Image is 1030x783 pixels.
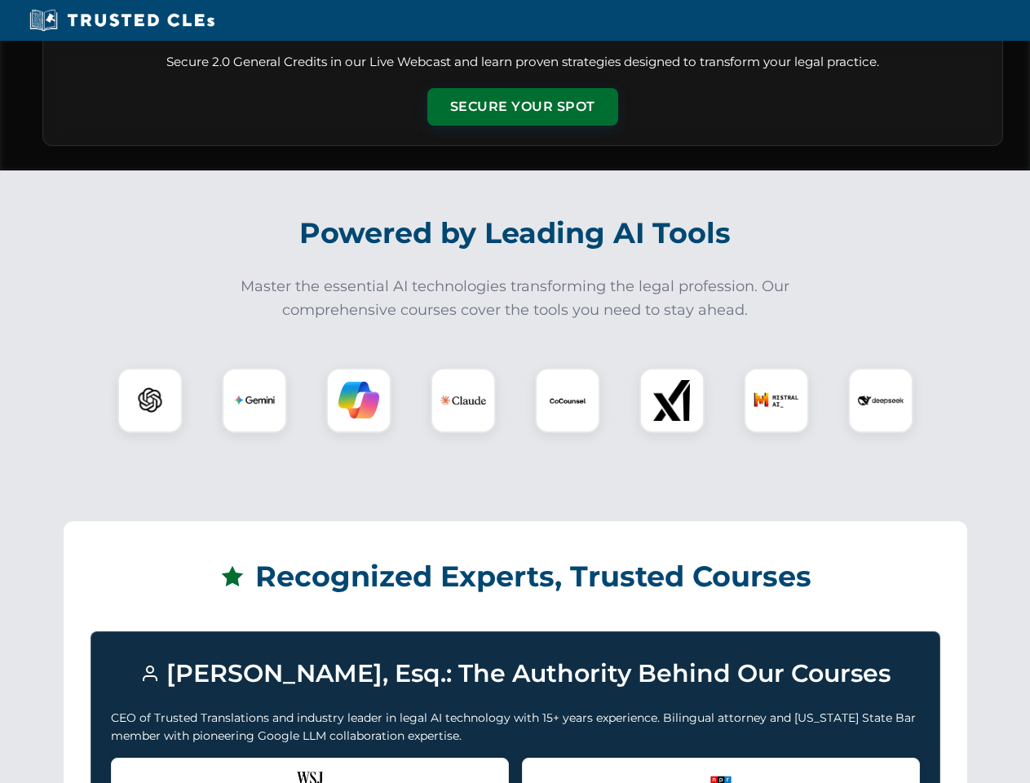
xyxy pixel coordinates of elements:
img: Claude Logo [440,378,486,423]
h2: Recognized Experts, Trusted Courses [91,548,940,605]
img: xAI Logo [652,380,692,421]
img: Copilot Logo [338,380,379,421]
div: Copilot [326,368,391,433]
p: Secure 2.0 General Credits in our Live Webcast and learn proven strategies designed to transform ... [63,53,983,72]
img: CoCounsel Logo [547,380,588,421]
h3: [PERSON_NAME], Esq.: The Authority Behind Our Courses [111,652,920,696]
img: Gemini Logo [234,380,275,421]
div: Mistral AI [744,368,809,433]
img: ChatGPT Logo [126,377,174,424]
div: ChatGPT [117,368,183,433]
p: Master the essential AI technologies transforming the legal profession. Our comprehensive courses... [230,275,801,322]
div: Claude [431,368,496,433]
div: CoCounsel [535,368,600,433]
p: CEO of Trusted Translations and industry leader in legal AI technology with 15+ years experience.... [111,709,920,745]
img: Trusted CLEs [24,8,219,33]
div: xAI [639,368,705,433]
img: Mistral AI Logo [754,378,799,423]
div: Gemini [222,368,287,433]
h2: Powered by Leading AI Tools [64,205,967,262]
button: Secure Your Spot [427,88,618,126]
div: DeepSeek [848,368,913,433]
img: DeepSeek Logo [858,378,904,423]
